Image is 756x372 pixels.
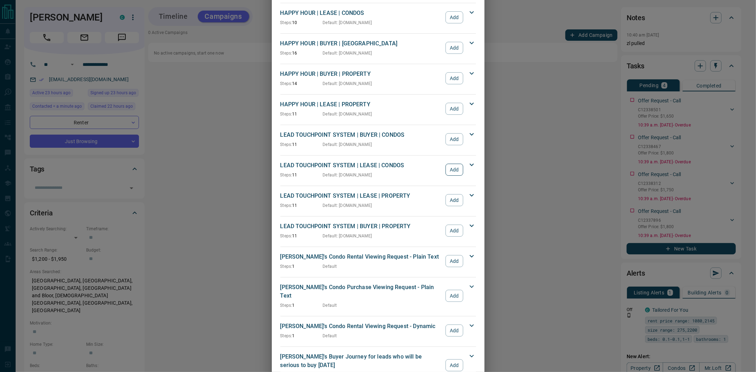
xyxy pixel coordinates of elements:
[280,333,292,338] span: Steps:
[280,233,323,239] p: 11
[280,202,323,209] p: 11
[280,112,292,117] span: Steps:
[446,103,463,115] button: Add
[280,129,476,149] div: LEAD TOUCHPOINT SYSTEM | BUYER | CONDOSSteps:11Default: [DOMAIN_NAME]Add
[280,81,292,86] span: Steps:
[280,38,476,58] div: HAPPY HOUR | BUYER | [GEOGRAPHIC_DATA]Steps:16Default: [DOMAIN_NAME]Add
[280,303,292,308] span: Steps:
[280,7,476,27] div: HAPPY HOUR | LEASE | CONDOSSteps:10Default: [DOMAIN_NAME]Add
[323,141,372,148] p: Default : [DOMAIN_NAME]
[280,222,442,231] p: LEAD TOUCHPOINT SYSTEM | BUYER | PROPERTY
[323,302,337,309] p: Default
[280,50,323,56] p: 16
[280,190,476,210] div: LEAD TOUCHPOINT SYSTEM | LEASE | PROPERTYSteps:11Default: [DOMAIN_NAME]Add
[280,80,323,87] p: 14
[280,321,476,340] div: [PERSON_NAME]'s Condo Rental Viewing Request - DynamicSteps:1DefaultAdd
[280,251,476,271] div: [PERSON_NAME]'s Condo Rental Viewing Request - Plain TextSteps:1DefaultAdd
[280,203,292,208] span: Steps:
[323,111,372,117] p: Default : [DOMAIN_NAME]
[446,290,463,302] button: Add
[280,141,323,148] p: 11
[323,333,337,339] p: Default
[446,11,463,23] button: Add
[280,192,442,200] p: LEAD TOUCHPOINT SYSTEM | LEASE | PROPERTY
[280,172,323,178] p: 11
[280,322,442,331] p: [PERSON_NAME]'s Condo Rental Viewing Request - Dynamic
[280,9,442,17] p: HAPPY HOUR | LEASE | CONDOS
[280,142,292,147] span: Steps:
[446,133,463,145] button: Add
[446,325,463,337] button: Add
[446,359,463,371] button: Add
[280,68,476,88] div: HAPPY HOUR | BUYER | PROPERTYSteps:14Default: [DOMAIN_NAME]Add
[280,161,442,170] p: LEAD TOUCHPOINT SYSTEM | LEASE | CONDOS
[280,173,292,177] span: Steps:
[280,263,323,270] p: 1
[323,50,372,56] p: Default : [DOMAIN_NAME]
[446,164,463,176] button: Add
[280,333,323,339] p: 1
[280,353,442,370] p: [PERSON_NAME]'s Buyer Journey for leads who will be serious to buy [DATE]
[280,19,323,26] p: 10
[446,255,463,267] button: Add
[323,263,337,270] p: Default
[446,225,463,237] button: Add
[280,282,476,310] div: [PERSON_NAME]'s Condo Purchase Viewing Request - Plain TextSteps:1DefaultAdd
[280,233,292,238] span: Steps:
[280,283,442,300] p: [PERSON_NAME]'s Condo Purchase Viewing Request - Plain Text
[280,39,442,48] p: HAPPY HOUR | BUYER | [GEOGRAPHIC_DATA]
[446,42,463,54] button: Add
[280,221,476,241] div: LEAD TOUCHPOINT SYSTEM | BUYER | PROPERTYSteps:11Default: [DOMAIN_NAME]Add
[280,70,442,78] p: HAPPY HOUR | BUYER | PROPERTY
[280,302,323,309] p: 1
[323,80,372,87] p: Default : [DOMAIN_NAME]
[280,20,292,25] span: Steps:
[323,19,372,26] p: Default : [DOMAIN_NAME]
[323,172,372,178] p: Default : [DOMAIN_NAME]
[280,160,476,180] div: LEAD TOUCHPOINT SYSTEM | LEASE | CONDOSSteps:11Default: [DOMAIN_NAME]Add
[446,194,463,206] button: Add
[280,51,292,56] span: Steps:
[280,253,442,261] p: [PERSON_NAME]'s Condo Rental Viewing Request - Plain Text
[280,264,292,269] span: Steps:
[280,111,323,117] p: 11
[323,233,372,239] p: Default : [DOMAIN_NAME]
[323,202,372,209] p: Default : [DOMAIN_NAME]
[446,72,463,84] button: Add
[280,131,442,139] p: LEAD TOUCHPOINT SYSTEM | BUYER | CONDOS
[280,100,442,109] p: HAPPY HOUR | LEASE | PROPERTY
[280,99,476,119] div: HAPPY HOUR | LEASE | PROPERTYSteps:11Default: [DOMAIN_NAME]Add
